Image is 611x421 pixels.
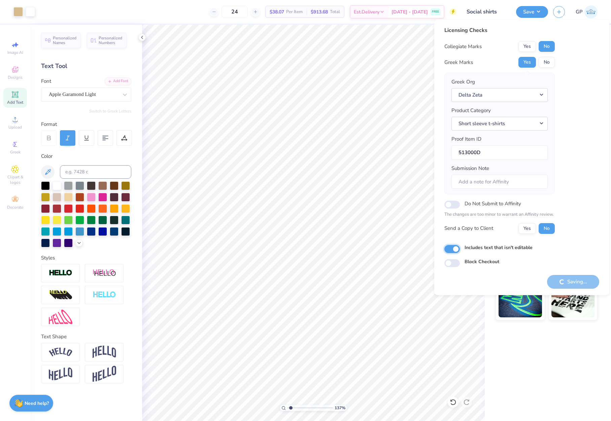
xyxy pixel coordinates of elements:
[444,43,482,50] div: Collegiate Marks
[93,366,116,382] img: Rise
[99,36,123,45] span: Personalized Numbers
[49,269,72,277] img: Stroke
[451,88,548,102] button: Delta Zeta
[451,175,548,189] input: Add a note for Affinity
[451,165,489,172] label: Submission Note
[539,57,555,68] button: No
[311,8,328,15] span: $913.68
[53,36,77,45] span: Personalized Names
[286,8,303,15] span: Per Item
[539,223,555,234] button: No
[270,8,284,15] span: $38.07
[539,41,555,52] button: No
[49,348,72,357] img: Arc
[451,78,475,86] label: Greek Org
[499,284,542,317] img: Glow in the Dark Ink
[465,258,499,265] label: Block Checkout
[432,9,439,14] span: FREE
[444,59,473,66] div: Greek Marks
[41,152,131,160] div: Color
[60,165,131,179] input: e.g. 7428 c
[3,174,27,185] span: Clipart & logos
[7,100,23,105] span: Add Text
[41,120,132,128] div: Format
[462,5,511,19] input: Untitled Design
[41,333,131,341] div: Text Shape
[444,224,493,232] div: Send a Copy to Client
[551,284,595,317] img: Water based Ink
[41,77,51,85] label: Font
[576,5,598,19] a: GP
[451,117,548,131] button: Short sleeve t-shirts
[576,8,583,16] span: GP
[465,244,533,251] label: Includes text that isn't editable
[584,5,598,19] img: Germaine Penalosa
[451,135,481,143] label: Proof Item ID
[10,149,21,155] span: Greek
[451,107,491,114] label: Product Category
[444,211,555,218] p: The changes are too minor to warrant an Affinity review.
[41,254,131,262] div: Styles
[41,62,131,71] div: Text Tool
[49,290,72,301] img: 3d Illusion
[518,57,536,68] button: Yes
[89,108,131,114] button: Switch to Greek Letters
[354,8,379,15] span: Est. Delivery
[7,50,23,55] span: Image AI
[93,291,116,299] img: Negative Space
[516,6,548,18] button: Save
[93,269,116,277] img: Shadow
[330,8,340,15] span: Total
[392,8,428,15] span: [DATE] - [DATE]
[335,405,345,411] span: 137 %
[8,75,23,80] span: Designs
[222,6,248,18] input: – –
[444,26,555,34] div: Licensing Checks
[7,205,23,210] span: Decorate
[49,310,72,324] img: Free Distort
[8,125,22,130] span: Upload
[25,400,49,407] strong: Need help?
[518,223,536,234] button: Yes
[93,346,116,358] img: Arch
[49,367,72,381] img: Flag
[465,199,521,208] label: Do Not Submit to Affinity
[518,41,536,52] button: Yes
[105,77,131,85] div: Add Font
